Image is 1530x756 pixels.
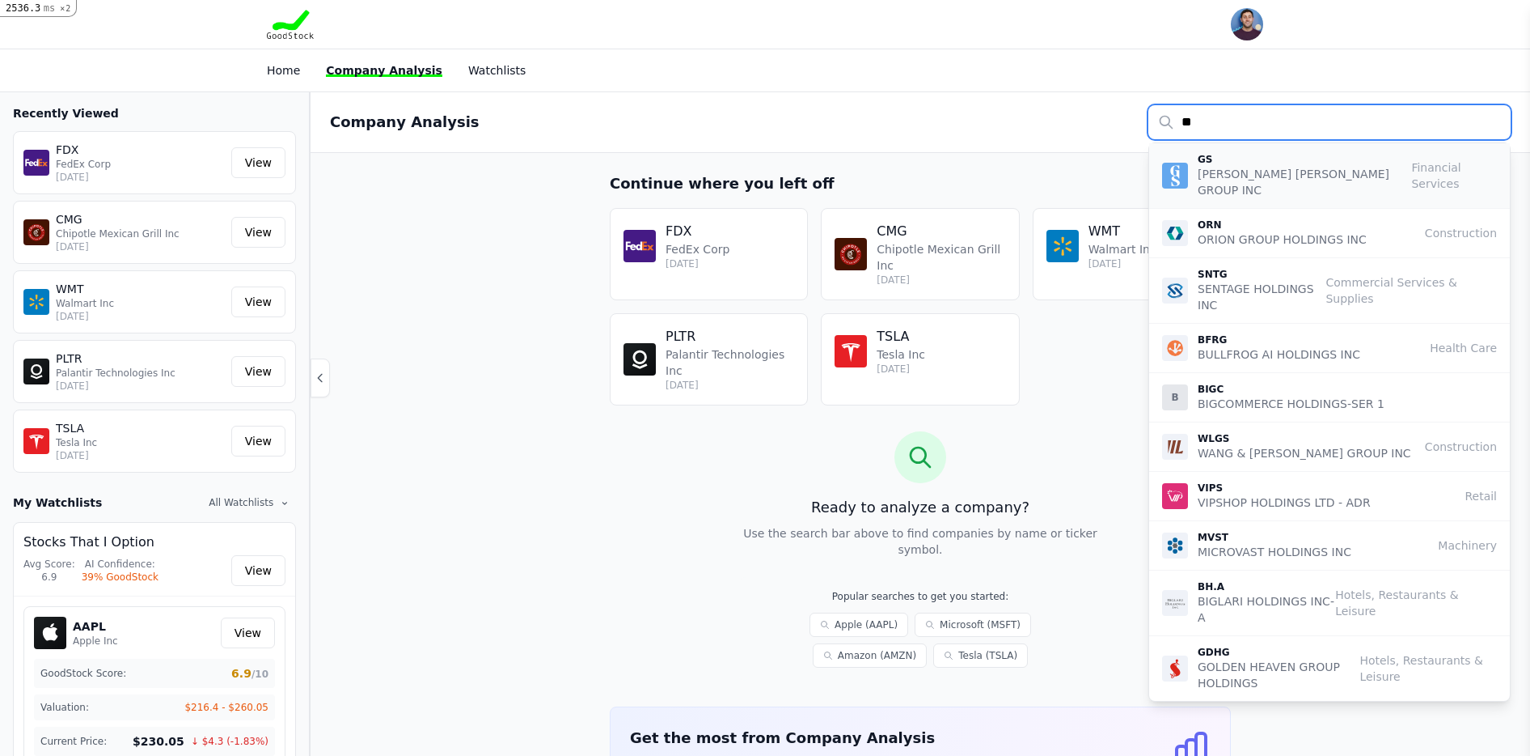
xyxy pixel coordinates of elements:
div: 39% GoodStock [82,571,158,584]
p: Chipotle Mexican Grill Inc [877,241,1005,274]
a: PLTR PLTR Palantir Technologies Inc [DATE] [610,313,808,406]
p: Tesla Inc [56,436,225,449]
a: TSLA TSLA Tesla Inc [DATE] [821,313,1019,406]
img: FDX [623,230,656,262]
p: WLGS [1198,432,1411,445]
h3: Get the most from Company Analysis [630,727,1055,750]
p: Chipotle Mexican Grill Inc [56,227,225,240]
img: GDHG [1162,656,1188,682]
span: Construction [1425,225,1497,241]
img: SNTG [1162,278,1188,304]
p: Palantir Technologies Inc [666,346,794,379]
p: BULLFROG AI HOLDINGS INC [1198,346,1360,363]
img: FDX [23,150,49,176]
a: View [231,356,285,387]
img: GS [1162,163,1188,189]
a: View [231,287,285,317]
h4: Stocks That I Option [23,533,285,552]
p: Use the search bar above to find companies by name or ticker symbol. [739,525,1101,558]
p: [DATE] [56,171,225,184]
button: SNTG SNTG SENTAGE HOLDINGS INC Commercial Services & Supplies [1149,258,1510,324]
a: WMT WMT Walmart Inc [DATE] [1033,208,1231,300]
button: B BIGC BIGCOMMERCE HOLDINGS-SER 1 [1149,373,1510,423]
div: Avg Score: [23,558,75,571]
p: Popular searches to get you started: [752,590,1088,603]
p: BIGC [1198,383,1384,396]
img: VIPS [1162,483,1188,509]
img: MVST [1162,533,1188,559]
span: Retail [1464,488,1497,504]
p: [DATE] [666,257,729,270]
img: ORN [1162,220,1188,246]
span: $230.05 [133,733,184,750]
p: GDHG [1198,646,1359,659]
p: VIPSHOP HOLDINGS LTD - ADR [1198,495,1371,511]
span: Commercial Services & Supplies [1325,274,1497,307]
span: 6.9 [231,665,268,682]
h2: Company Analysis [330,111,480,134]
a: FDX FDX FedEx Corp [DATE] [610,208,808,300]
button: ORN ORN ORION GROUP HOLDINGS INC Construction [1149,209,1510,258]
p: WANG & [PERSON_NAME] GROUP INC [1198,445,1411,461]
p: [DATE] [877,363,925,376]
a: Company Analysis [326,64,442,77]
p: ORN [1198,219,1367,231]
a: Tesla (TSLA) [933,643,1028,668]
button: BFRG BFRG BULLFROG AI HOLDINGS INC Health Care [1149,324,1510,373]
p: BFRG [1198,333,1360,346]
p: [PERSON_NAME] [PERSON_NAME] GROUP INC [1198,166,1411,198]
img: PLTR [23,359,49,384]
button: VIPS VIPS VIPSHOP HOLDINGS LTD - ADR Retail [1149,472,1510,521]
p: Apple Inc [73,635,118,648]
span: 2 [60,4,70,13]
a: Amazon (AMZN) [813,643,927,668]
span: ms [44,2,55,14]
a: View [231,217,285,248]
h4: CMG [877,222,1005,241]
p: ORION GROUP HOLDINGS INC [1198,231,1367,248]
button: BH.A BH.A BIGLARI HOLDINGS INC-A Hotels, Restaurants & Leisure [1149,571,1510,636]
span: All Watchlists [209,497,273,508]
span: Health Care [1430,340,1497,356]
p: GOLDEN HEAVEN GROUP HOLDINGS [1198,659,1359,691]
button: WLGS WLGS WANG & [PERSON_NAME] GROUP INC Construction [1149,423,1510,472]
p: [DATE] [1088,257,1156,270]
h4: PLTR [666,327,794,346]
img: WMT [23,289,49,315]
img: BFRG [1162,335,1188,361]
button: GS GS [PERSON_NAME] [PERSON_NAME] GROUP INC Financial Services [1149,143,1510,209]
a: Home [267,64,300,77]
p: Tesla Inc [877,346,925,363]
p: Walmart Inc [56,297,225,310]
h3: Ready to analyze a company? [610,496,1231,519]
p: SNTG [1198,268,1325,281]
p: [DATE] [877,274,1005,287]
a: View [221,618,275,648]
a: CMG CMG Chipotle Mexican Grill Inc [DATE] [821,208,1019,300]
img: BH.A [1162,590,1188,616]
p: FedEx Corp [56,158,225,171]
img: TSLA [835,335,867,367]
img: CMG [23,219,49,245]
p: Palantir Technologies Inc [56,367,225,380]
p: [DATE] [56,449,225,462]
img: AAPL [34,617,66,649]
p: CMG [56,211,225,227]
p: [DATE] [56,310,225,323]
p: BIGCOMMERCE HOLDINGS-SER 1 [1198,396,1384,412]
span: /10 [251,669,268,680]
a: Watchlists [468,64,526,77]
p: TSLA [56,420,225,436]
img: Goodstock Logo [267,10,314,39]
img: WLGS [1162,434,1188,460]
h3: Recently Viewed [13,105,296,121]
p: BIGLARI HOLDINGS INC-A [1198,593,1335,626]
h5: AAPL [73,618,118,635]
p: GS [1198,153,1411,166]
p: BH.A [1198,580,1335,593]
img: PLTR [623,343,656,376]
a: Microsoft (MSFT) [915,613,1031,637]
h4: WMT [1088,222,1156,241]
span: ↓ $4.3 (-1.83%) [191,735,268,748]
span: Hotels, Restaurants & Leisure [1335,587,1497,619]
